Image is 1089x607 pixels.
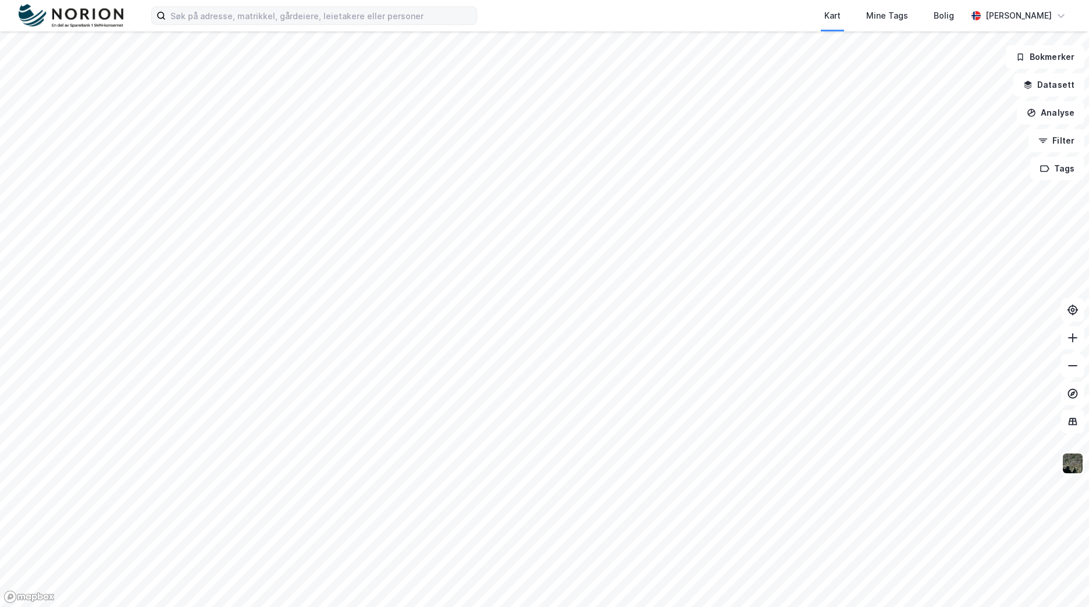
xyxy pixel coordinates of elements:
button: Analyse [1017,101,1084,124]
div: Kontrollprogram for chat [1031,551,1089,607]
div: [PERSON_NAME] [985,9,1052,23]
img: 9k= [1062,452,1084,474]
div: Kart [824,9,841,23]
div: Mine Tags [866,9,908,23]
button: Datasett [1013,73,1084,97]
input: Søk på adresse, matrikkel, gårdeiere, leietakere eller personer [166,7,476,24]
iframe: Chat Widget [1031,551,1089,607]
div: Bolig [934,9,954,23]
a: Mapbox homepage [3,590,55,604]
button: Tags [1030,157,1084,180]
button: Filter [1028,129,1084,152]
img: norion-logo.80e7a08dc31c2e691866.png [19,4,123,28]
button: Bokmerker [1006,45,1084,69]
